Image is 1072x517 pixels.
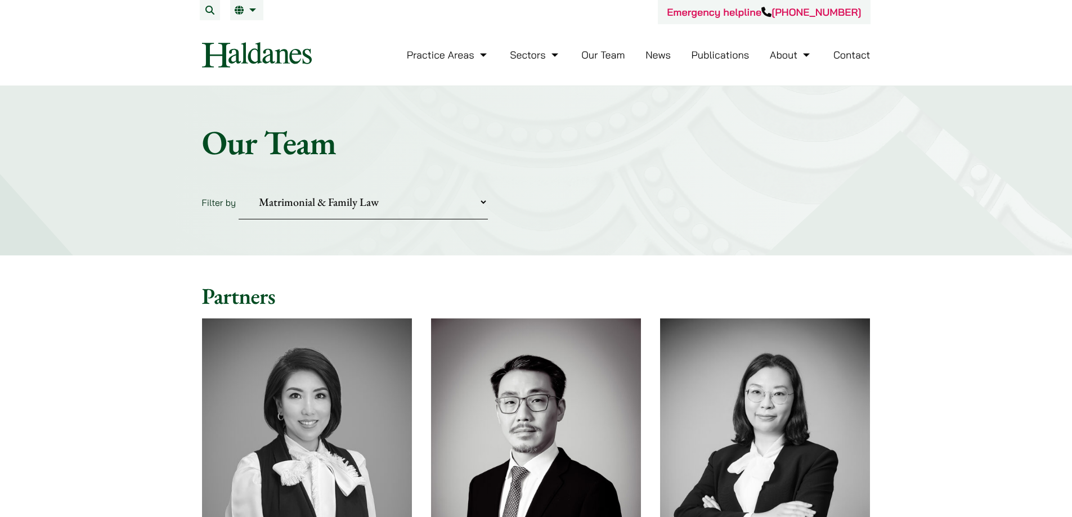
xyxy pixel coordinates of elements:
a: Practice Areas [407,48,490,61]
a: EN [235,6,259,15]
a: About [770,48,813,61]
a: Sectors [510,48,560,61]
label: Filter by [202,197,236,208]
img: Logo of Haldanes [202,42,312,68]
a: News [645,48,671,61]
a: Publications [692,48,750,61]
a: Emergency helpline[PHONE_NUMBER] [667,6,861,19]
a: Our Team [581,48,625,61]
a: Contact [833,48,871,61]
h1: Our Team [202,122,871,163]
h2: Partners [202,282,871,309]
